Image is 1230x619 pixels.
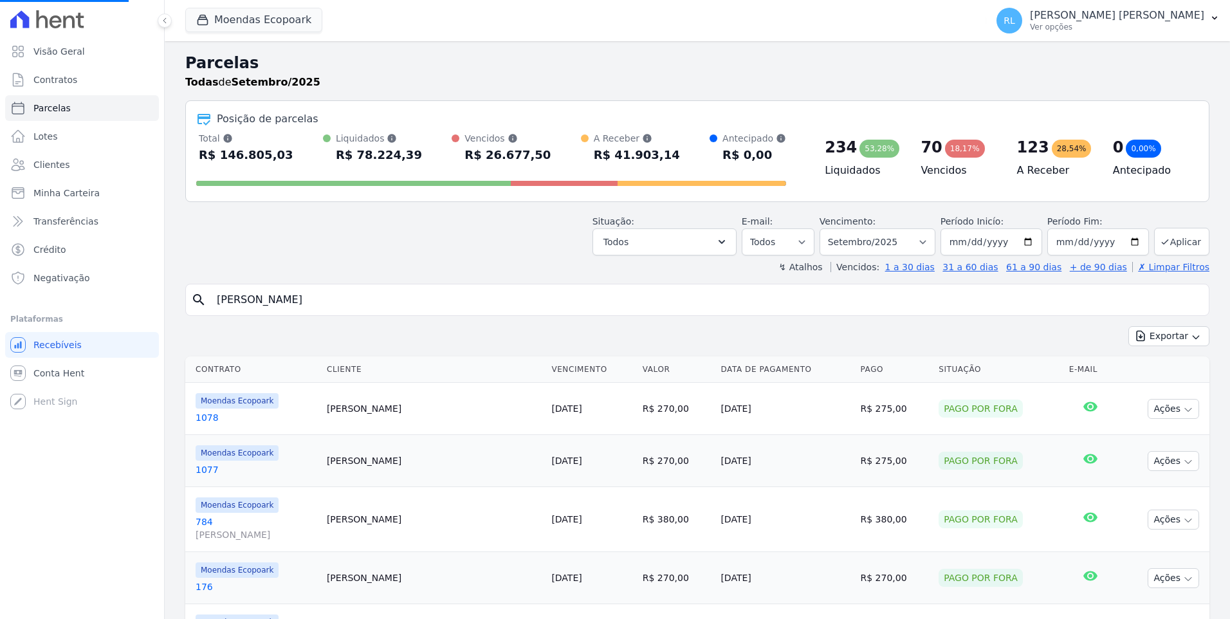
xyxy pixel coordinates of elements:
[1006,262,1061,272] a: 61 a 90 dias
[778,262,822,272] label: ↯ Atalhos
[33,367,84,380] span: Conta Hent
[33,130,58,143] span: Lotes
[722,145,786,165] div: R$ 0,00
[5,39,159,64] a: Visão Geral
[196,580,317,593] a: 176
[986,3,1230,39] button: RL [PERSON_NAME] [PERSON_NAME] Ver opções
[5,95,159,121] a: Parcelas
[1004,16,1015,25] span: RL
[921,137,942,158] div: 70
[209,287,1204,313] input: Buscar por nome do lote ou do cliente
[185,356,322,383] th: Contrato
[1017,137,1049,158] div: 123
[1052,140,1092,158] div: 28,54%
[5,124,159,149] a: Lotes
[942,262,998,272] a: 31 a 60 dias
[322,487,546,552] td: [PERSON_NAME]
[551,573,582,583] a: [DATE]
[592,216,634,226] label: Situação:
[939,452,1023,470] div: Pago por fora
[939,400,1023,418] div: Pago por fora
[185,51,1209,75] h2: Parcelas
[715,487,855,552] td: [DATE]
[33,272,90,284] span: Negativação
[594,132,680,145] div: A Receber
[5,332,159,358] a: Recebíveis
[185,75,320,90] p: de
[1047,215,1149,228] label: Período Fim:
[941,216,1004,226] label: Período Inicío:
[1017,163,1092,178] h4: A Receber
[638,356,716,383] th: Valor
[33,338,82,351] span: Recebíveis
[1113,137,1124,158] div: 0
[945,140,985,158] div: 18,17%
[921,163,996,178] h4: Vencidos
[196,497,279,513] span: Moendas Ecopoark
[5,237,159,263] a: Crédito
[1030,9,1204,22] p: [PERSON_NAME] [PERSON_NAME]
[859,140,899,158] div: 53,28%
[196,393,279,409] span: Moendas Ecopoark
[831,262,879,272] label: Vencidos:
[33,158,69,171] span: Clientes
[1064,356,1117,383] th: E-mail
[33,187,100,199] span: Minha Carteira
[715,552,855,604] td: [DATE]
[820,216,876,226] label: Vencimento:
[825,163,900,178] h4: Liquidados
[1154,228,1209,255] button: Aplicar
[5,152,159,178] a: Clientes
[217,111,318,127] div: Posição de parcelas
[715,435,855,487] td: [DATE]
[939,510,1023,528] div: Pago por fora
[939,569,1023,587] div: Pago por fora
[185,8,322,32] button: Moendas Ecopoark
[322,435,546,487] td: [PERSON_NAME]
[464,132,551,145] div: Vencidos
[322,383,546,435] td: [PERSON_NAME]
[232,76,320,88] strong: Setembro/2025
[638,383,716,435] td: R$ 270,00
[33,243,66,256] span: Crédito
[551,403,582,414] a: [DATE]
[546,356,637,383] th: Vencimento
[196,445,279,461] span: Moendas Ecopoark
[10,311,154,327] div: Plataformas
[715,356,855,383] th: Data de Pagamento
[638,487,716,552] td: R$ 380,00
[196,463,317,476] a: 1077
[464,145,551,165] div: R$ 26.677,50
[33,102,71,115] span: Parcelas
[1148,510,1199,530] button: Ações
[594,145,680,165] div: R$ 41.903,14
[5,208,159,234] a: Transferências
[856,487,934,552] td: R$ 380,00
[856,383,934,435] td: R$ 275,00
[825,137,857,158] div: 234
[742,216,773,226] label: E-mail:
[1126,140,1161,158] div: 0,00%
[856,356,934,383] th: Pago
[322,552,546,604] td: [PERSON_NAME]
[1132,262,1209,272] a: ✗ Limpar Filtros
[638,435,716,487] td: R$ 270,00
[33,73,77,86] span: Contratos
[196,411,317,424] a: 1078
[1148,399,1199,419] button: Ações
[196,562,279,578] span: Moendas Ecopoark
[1128,326,1209,346] button: Exportar
[199,145,293,165] div: R$ 146.805,03
[33,45,85,58] span: Visão Geral
[336,145,422,165] div: R$ 78.224,39
[603,234,629,250] span: Todos
[196,528,317,541] span: [PERSON_NAME]
[592,228,737,255] button: Todos
[856,552,934,604] td: R$ 270,00
[5,180,159,206] a: Minha Carteira
[1070,262,1127,272] a: + de 90 dias
[1113,163,1188,178] h4: Antecipado
[33,215,98,228] span: Transferências
[551,514,582,524] a: [DATE]
[1030,22,1204,32] p: Ver opções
